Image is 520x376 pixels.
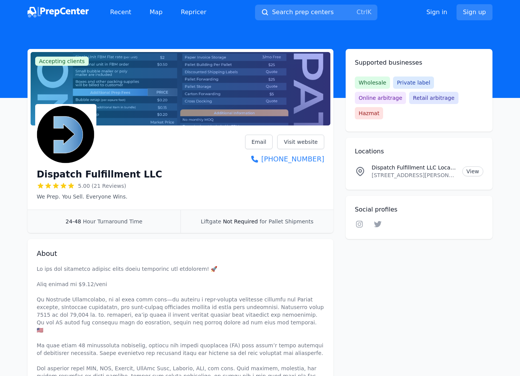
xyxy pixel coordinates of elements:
[260,218,314,225] span: for Pallet Shipments
[223,218,258,225] span: Not Required
[37,106,95,164] img: Dispatch Fulfillment LLC
[245,135,273,149] a: Email
[462,166,483,176] a: View
[355,92,406,104] span: Online arbitrage
[355,107,383,119] span: Hazmat
[201,218,221,225] span: Liftgate
[355,58,483,67] h2: Supported businesses
[356,8,367,16] kbd: Ctrl
[372,164,456,171] p: Dispatch Fulfillment LLC Location
[272,8,333,17] span: Search prep centers
[255,5,377,20] button: Search prep centersCtrlK
[78,182,126,190] span: 5.00 (21 Reviews)
[35,57,89,66] span: Accepting clients
[355,147,483,156] h2: Locations
[66,218,81,225] span: 24-48
[355,205,483,214] h2: Social profiles
[175,5,213,20] a: Repricer
[245,154,324,164] a: [PHONE_NUMBER]
[104,5,137,20] a: Recent
[409,92,458,104] span: Retail arbitrage
[143,5,169,20] a: Map
[37,168,162,181] h1: Dispatch Fulfillment LLC
[457,4,492,20] a: Sign up
[355,77,390,89] span: Wholesale
[83,218,143,225] span: Hour Turnaround Time
[28,7,89,18] img: PrepCenter
[367,8,372,16] kbd: K
[426,8,447,17] a: Sign in
[277,135,324,149] a: Visit website
[393,77,434,89] span: Private label
[37,193,162,200] p: We Prep. You Sell. Everyone Wins.
[37,248,324,259] h2: About
[372,171,456,179] p: [STREET_ADDRESS][PERSON_NAME]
